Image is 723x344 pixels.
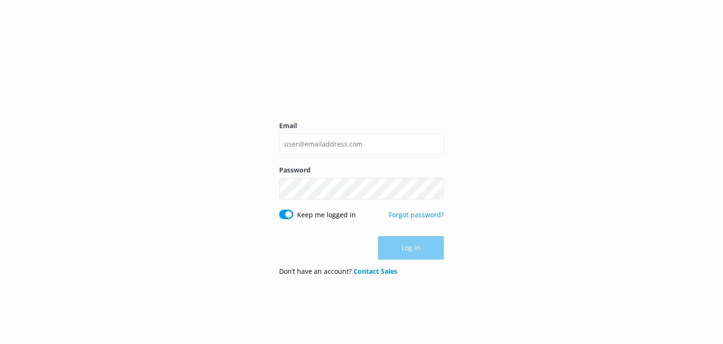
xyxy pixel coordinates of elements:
[353,267,397,276] a: Contact Sales
[297,210,356,220] label: Keep me logged in
[279,133,444,155] input: user@emailaddress.com
[279,165,444,175] label: Password
[279,121,444,131] label: Email
[389,210,444,219] a: Forgot password?
[425,179,444,198] button: Show password
[279,266,397,277] p: Don’t have an account?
